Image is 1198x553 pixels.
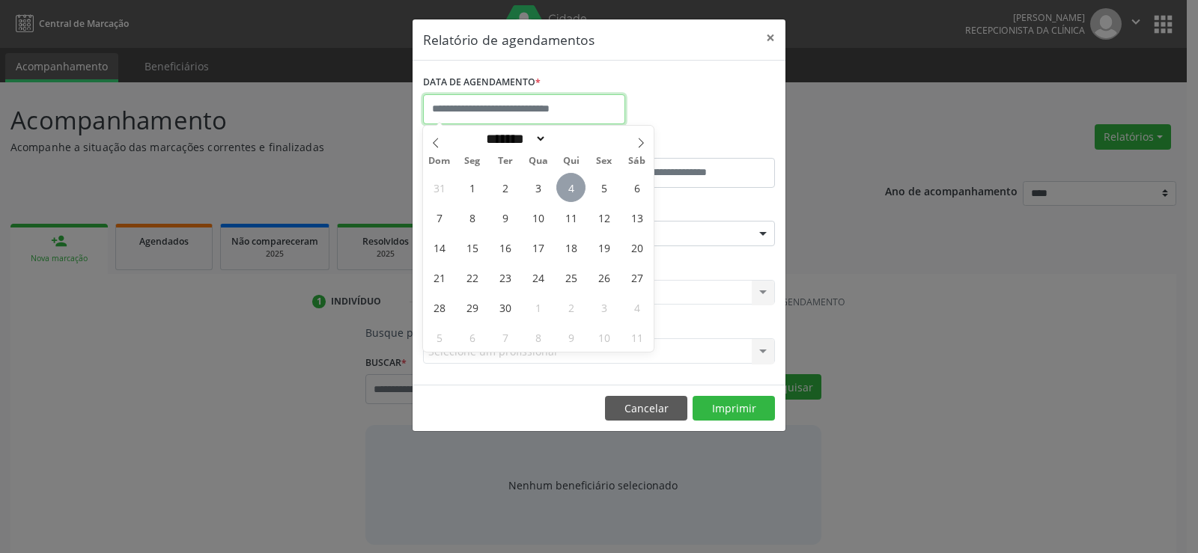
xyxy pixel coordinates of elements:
span: Outubro 1, 2025 [523,293,553,322]
h5: Relatório de agendamentos [423,30,595,49]
span: Setembro 18, 2025 [556,233,586,262]
span: Outubro 9, 2025 [556,323,586,352]
span: Sáb [621,156,654,166]
span: Setembro 19, 2025 [589,233,618,262]
span: Setembro 29, 2025 [457,293,487,322]
span: Outubro 8, 2025 [523,323,553,352]
button: Imprimir [693,396,775,421]
span: Setembro 8, 2025 [457,203,487,232]
span: Setembro 4, 2025 [556,173,586,202]
span: Outubro 5, 2025 [425,323,454,352]
span: Setembro 25, 2025 [556,263,586,292]
span: Setembro 30, 2025 [490,293,520,322]
span: Setembro 5, 2025 [589,173,618,202]
span: Outubro 2, 2025 [556,293,586,322]
span: Setembro 21, 2025 [425,263,454,292]
span: Setembro 16, 2025 [490,233,520,262]
span: Setembro 17, 2025 [523,233,553,262]
span: Qua [522,156,555,166]
span: Setembro 15, 2025 [457,233,487,262]
span: Setembro 7, 2025 [425,203,454,232]
span: Outubro 7, 2025 [490,323,520,352]
span: Sex [588,156,621,166]
span: Setembro 14, 2025 [425,233,454,262]
label: DATA DE AGENDAMENTO [423,71,541,94]
span: Seg [456,156,489,166]
label: ATÉ [603,135,775,158]
span: Setembro 13, 2025 [622,203,651,232]
span: Setembro 3, 2025 [523,173,553,202]
span: Setembro 6, 2025 [622,173,651,202]
button: Close [755,19,785,56]
span: Setembro 20, 2025 [622,233,651,262]
button: Cancelar [605,396,687,421]
span: Setembro 10, 2025 [523,203,553,232]
span: Setembro 2, 2025 [490,173,520,202]
select: Month [481,131,547,147]
span: Outubro 11, 2025 [622,323,651,352]
span: Ter [489,156,522,166]
span: Outubro 3, 2025 [589,293,618,322]
span: Outubro 10, 2025 [589,323,618,352]
span: Setembro 26, 2025 [589,263,618,292]
span: Outubro 4, 2025 [622,293,651,322]
span: Setembro 28, 2025 [425,293,454,322]
input: Year [547,131,596,147]
span: Setembro 1, 2025 [457,173,487,202]
span: Setembro 11, 2025 [556,203,586,232]
span: Agosto 31, 2025 [425,173,454,202]
span: Setembro 22, 2025 [457,263,487,292]
span: Setembro 23, 2025 [490,263,520,292]
span: Qui [555,156,588,166]
span: Dom [423,156,456,166]
span: Setembro 27, 2025 [622,263,651,292]
span: Setembro 12, 2025 [589,203,618,232]
span: Setembro 24, 2025 [523,263,553,292]
span: Outubro 6, 2025 [457,323,487,352]
span: Setembro 9, 2025 [490,203,520,232]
